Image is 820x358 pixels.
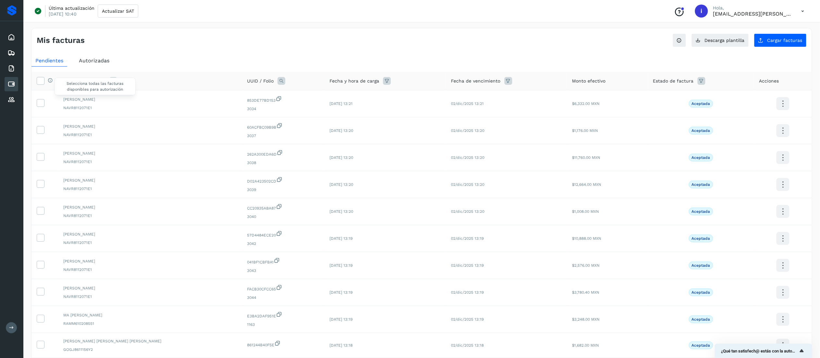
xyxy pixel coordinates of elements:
[5,30,18,45] div: Inicio
[572,317,600,322] span: $3,248.00 MXN
[572,182,602,187] span: $12,664.00 MXN
[572,343,599,348] span: $1,682.00 MXN
[55,78,136,95] span: Selecciona todas las facturas disponibles para autorización
[451,209,485,214] span: 02/dic/2025 13:20
[451,317,484,322] span: 02/dic/2025 13:19
[451,128,485,133] span: 02/dic/2025 13:20
[705,38,745,43] span: Descarga plantilla
[35,58,63,64] span: Pendientes
[247,284,319,292] span: FACB30CFCC65
[247,340,319,348] span: 861244B40F5E
[247,214,319,220] span: 3040
[653,78,694,84] span: Estado de factura
[572,290,600,295] span: $3,780.40 MXN
[572,209,599,214] span: $1,008.00 MXN
[329,290,353,295] span: [DATE] 13:19
[329,263,353,268] span: [DATE] 13:19
[63,294,237,300] span: NAVR8112071E1
[692,263,710,268] p: Aceptada
[63,321,237,326] span: RAMM610208551
[63,240,237,246] span: NAVR8112071E1
[329,128,353,133] span: [DATE] 13:20
[247,295,319,300] span: 3044
[247,96,319,103] span: 853DE77BD153
[692,128,710,133] p: Aceptada
[79,58,109,64] span: Autorizadas
[572,101,600,106] span: $6,332.00 MXN
[713,5,791,11] p: Hola,
[247,133,319,139] span: 3037
[98,5,138,18] button: Actualizar SAT
[63,204,237,210] span: [PERSON_NAME]
[63,338,237,344] span: [PERSON_NAME] [PERSON_NAME] [PERSON_NAME]
[63,159,237,165] span: NAVR8112071E1
[63,285,237,291] span: [PERSON_NAME]
[63,177,237,183] span: [PERSON_NAME]
[451,182,485,187] span: 02/dic/2025 13:20
[63,150,237,156] span: [PERSON_NAME]
[451,78,501,84] span: Fecha de vencimiento
[63,312,237,318] span: MA [PERSON_NAME]
[692,290,710,295] p: Aceptada
[451,263,484,268] span: 02/dic/2025 13:19
[247,203,319,211] span: CC20935ABA87
[37,36,85,45] h4: Mis facturas
[329,155,353,160] span: [DATE] 13:20
[247,230,319,238] span: 57D4484ECE20
[49,11,77,17] p: [DATE] 10:40
[329,182,353,187] span: [DATE] 13:20
[63,123,237,129] span: [PERSON_NAME]
[63,213,237,219] span: NAVR8112071E1
[692,209,710,214] p: Aceptada
[247,122,319,130] span: 60ACFBC09B9B
[247,257,319,265] span: 041BF1CBFBA1
[721,347,806,355] button: Mostrar encuesta - ¿Qué tan satisfech@ estás con la autorización de tus facturas?
[329,236,353,241] span: [DATE] 13:19
[247,322,319,327] span: 1163
[329,317,353,322] span: [DATE] 13:19
[572,263,600,268] span: $2,576.00 MXN
[451,155,485,160] span: 02/dic/2025 13:20
[49,5,94,11] p: Última actualización
[247,241,319,247] span: 3042
[5,46,18,60] div: Embarques
[247,268,319,274] span: 3043
[572,236,602,241] span: $10,888.00 MXN
[63,231,237,237] span: [PERSON_NAME]
[692,101,710,106] p: Aceptada
[247,187,319,193] span: 3039
[5,61,18,76] div: Facturas
[63,347,237,352] span: GOGJ8611156Y2
[692,343,710,348] p: Aceptada
[63,132,237,138] span: NAVR8112071E1
[63,267,237,273] span: NAVR8112071E1
[247,78,274,84] span: UUID / Folio
[247,176,319,184] span: D02A423502CD
[572,128,598,133] span: $1,176.00 MXN
[247,160,319,166] span: 3038
[713,11,791,17] p: ikm@vink.com.mx
[63,96,237,102] span: [PERSON_NAME]
[451,236,484,241] span: 02/dic/2025 13:19
[721,349,798,353] span: ¿Qué tan satisfech@ estás con la autorización de tus facturas?
[572,78,606,84] span: Monto efectivo
[329,209,353,214] span: [DATE] 13:20
[247,149,319,157] span: 262A300EDA6D
[692,155,710,160] p: Aceptada
[5,77,18,91] div: Cuentas por pagar
[63,186,237,192] span: NAVR8112071E1
[5,93,18,107] div: Proveedores
[329,101,353,106] span: [DATE] 13:21
[102,9,134,13] span: Actualizar SAT
[451,343,484,348] span: 02/dic/2025 13:18
[63,258,237,264] span: [PERSON_NAME]
[247,106,319,112] span: 3034
[572,155,601,160] span: $11,760.00 MXN
[754,33,807,47] button: Cargar facturas
[692,182,710,187] p: Aceptada
[329,78,379,84] span: Fecha y hora de carga
[451,101,484,106] span: 02/dic/2025 13:21
[692,236,710,241] p: Aceptada
[329,343,353,348] span: [DATE] 13:18
[767,38,802,43] span: Cargar facturas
